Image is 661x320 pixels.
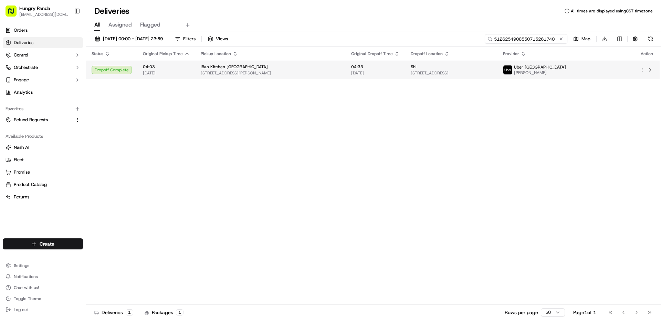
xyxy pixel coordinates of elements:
span: Returns [14,194,29,200]
button: Orchestrate [3,62,83,73]
img: Nash [7,7,21,21]
span: [DATE] 00:00 - [DATE] 23:59 [103,36,163,42]
span: Engage [14,77,29,83]
span: Orchestrate [14,64,38,71]
div: Packages [145,309,183,316]
button: Log out [3,305,83,314]
a: Promise [6,169,80,175]
a: Powered byPylon [49,171,83,176]
a: Orders [3,25,83,36]
span: Toggle Theme [14,296,41,301]
button: Map [570,34,594,44]
span: Shi [411,64,417,70]
button: Chat with us! [3,283,83,292]
button: Start new chat [117,68,125,76]
a: Deliveries [3,37,83,48]
span: Chat with us! [14,285,39,290]
div: 📗 [7,155,12,160]
button: Hungry Panda[EMAIL_ADDRESS][DOMAIN_NAME] [3,3,71,19]
div: Page 1 of 1 [573,309,596,316]
span: Refund Requests [14,117,48,123]
span: • [23,107,25,112]
span: Status [92,51,103,56]
img: 1736555255976-a54dd68f-1ca7-489b-9aae-adbdc363a1c4 [7,66,19,78]
span: Notifications [14,274,38,279]
p: Welcome 👋 [7,28,125,39]
span: Provider [503,51,519,56]
span: Flagged [140,21,160,29]
span: Uber [GEOGRAPHIC_DATA] [514,64,566,70]
span: Fleet [14,157,24,163]
div: Action [640,51,654,56]
a: Fleet [6,157,80,163]
button: Settings [3,261,83,270]
a: Refund Requests [6,117,72,123]
span: 8月27日 [61,125,77,131]
span: Product Catalog [14,182,47,188]
button: Control [3,50,83,61]
button: Views [204,34,231,44]
button: Create [3,238,83,249]
div: Past conversations [7,90,46,95]
button: Refund Requests [3,114,83,125]
button: Engage [3,74,83,85]
a: Nash AI [6,144,80,151]
span: 04:33 [351,64,400,70]
p: Rows per page [505,309,538,316]
span: Pickup Location [201,51,231,56]
span: 9月17日 [27,107,43,112]
h1: Deliveries [94,6,129,17]
div: 💻 [58,155,64,160]
span: 04:03 [143,64,190,70]
button: Returns [3,192,83,203]
span: API Documentation [65,154,111,161]
span: Orders [14,27,28,33]
span: Control [14,52,28,58]
img: 1736555255976-a54dd68f-1ca7-489b-9aae-adbdc363a1c4 [14,126,19,131]
span: [STREET_ADDRESS] [411,70,492,76]
span: [DATE] [143,70,190,76]
div: Deliveries [94,309,133,316]
span: [PERSON_NAME] [21,125,56,131]
span: Analytics [14,89,33,95]
span: Knowledge Base [14,154,53,161]
span: [PERSON_NAME] [514,70,566,75]
button: [EMAIL_ADDRESS][DOMAIN_NAME] [19,12,69,17]
div: Favorites [3,103,83,114]
img: uber-new-logo.jpeg [503,65,512,74]
span: Filters [183,36,196,42]
span: All [94,21,100,29]
span: Log out [14,307,28,312]
span: Views [216,36,228,42]
button: Refresh [646,34,655,44]
div: Start new chat [31,66,113,73]
a: Product Catalog [6,182,80,188]
button: Nash AI [3,142,83,153]
div: 1 [176,309,183,316]
span: Settings [14,263,29,268]
span: Pylon [69,171,83,176]
button: Filters [172,34,199,44]
button: Promise [3,167,83,178]
button: [DATE] 00:00 - [DATE] 23:59 [92,34,166,44]
div: 1 [126,309,133,316]
span: Original Pickup Time [143,51,183,56]
span: All times are displayed using CST timezone [571,8,653,14]
div: Available Products [3,131,83,142]
span: [STREET_ADDRESS][PERSON_NAME] [201,70,340,76]
button: Product Catalog [3,179,83,190]
a: 📗Knowledge Base [4,151,55,164]
span: [DATE] [351,70,400,76]
button: Toggle Theme [3,294,83,303]
span: Original Dropoff Time [351,51,393,56]
img: 8016278978528_b943e370aa5ada12b00a_72.png [14,66,27,78]
a: 💻API Documentation [55,151,113,164]
span: Dropoff Location [411,51,443,56]
span: Map [581,36,590,42]
div: We're available if you need us! [31,73,95,78]
span: iBao Kitchen [GEOGRAPHIC_DATA] [201,64,268,70]
input: Got a question? Start typing here... [18,44,124,52]
input: Type to search [485,34,567,44]
span: Promise [14,169,30,175]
